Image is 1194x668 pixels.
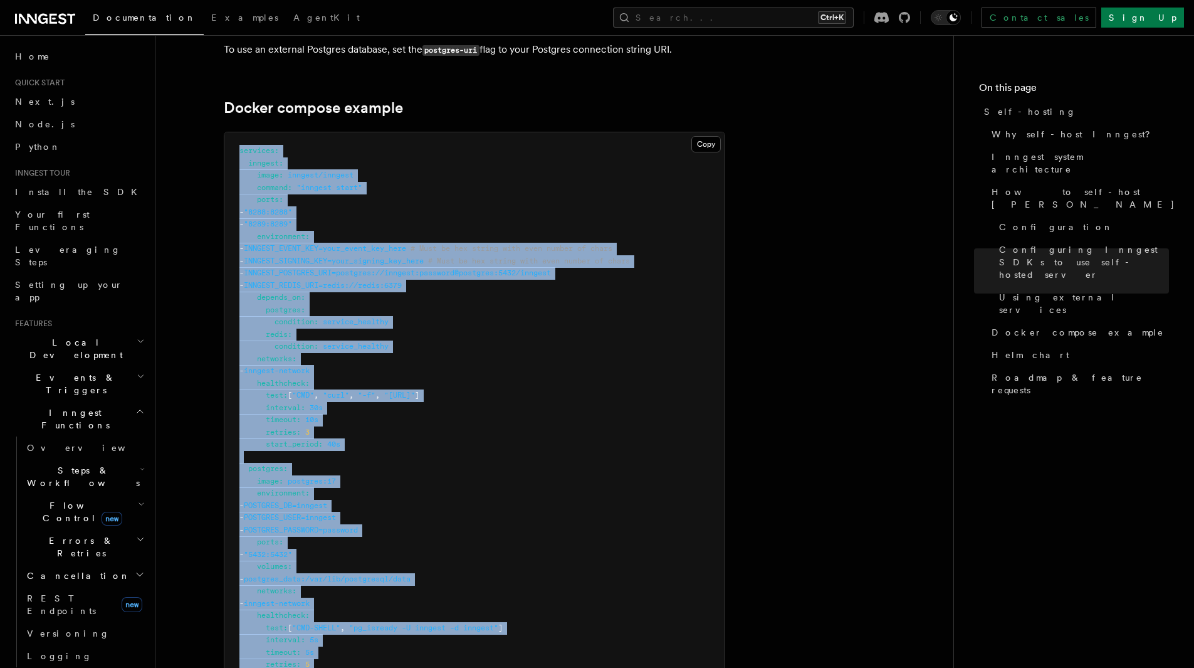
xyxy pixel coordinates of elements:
[10,437,147,667] div: Inngest Functions
[248,159,279,167] span: inngest
[22,437,147,459] a: Overview
[22,499,138,524] span: Flow Control
[10,273,147,309] a: Setting up your app
[323,342,389,351] span: service_healthy
[257,232,305,241] span: environment
[248,464,283,473] span: postgres
[999,243,1169,281] span: Configuring Inngest SDKs to use self-hosted server
[15,187,145,197] span: Install the SDK
[992,128,1159,140] span: Why self-host Inngest?
[224,99,403,117] a: Docker compose example
[301,293,305,302] span: :
[301,403,305,412] span: :
[987,146,1169,181] a: Inngest system architecture
[305,232,310,241] span: :
[239,513,244,522] span: -
[318,440,323,448] span: :
[239,220,244,228] span: -
[279,538,283,546] span: :
[358,391,375,400] span: "-f"
[10,113,147,135] a: Node.js
[257,611,305,620] span: healthcheck
[10,366,147,401] button: Events & Triggers
[428,257,630,265] span: # Must be hex string with even number of chars
[818,11,846,24] kbd: Ctrl+K
[283,623,288,632] span: :
[296,648,301,657] span: :
[999,221,1113,233] span: Configuration
[349,391,353,400] span: ,
[10,90,147,113] a: Next.js
[10,168,70,178] span: Inngest tour
[286,4,367,34] a: AgentKit
[992,186,1175,211] span: How to self-host [PERSON_NAME]
[10,406,135,432] span: Inngest Functions
[305,648,314,657] span: 5s
[275,342,314,351] span: condition
[244,257,424,265] span: INNGEST_SIGNING_KEY=your_signing_key_here
[257,293,301,302] span: depends_on
[211,13,278,23] span: Examples
[257,195,279,204] span: ports
[15,209,90,232] span: Your first Functions
[266,648,296,657] span: timeout
[239,281,244,290] span: -
[931,10,961,25] button: Toggle dark mode
[15,245,121,267] span: Leveraging Steps
[257,489,305,497] span: environment
[244,220,292,228] span: "8289:8289"
[15,97,75,107] span: Next.js
[994,286,1169,321] a: Using external services
[266,623,283,632] span: test
[288,477,336,485] span: postgres:17
[239,575,244,583] span: -
[85,4,204,35] a: Documentation
[323,391,349,400] span: "curl"
[613,8,854,28] button: Search...Ctrl+K
[93,13,196,23] span: Documentation
[1101,8,1184,28] a: Sign Up
[305,415,318,424] span: 10s
[992,349,1069,361] span: Helm chart
[10,238,147,273] a: Leveraging Steps
[279,477,283,485] span: :
[10,45,147,68] a: Home
[384,391,415,400] span: "[URL]"
[288,183,292,192] span: :
[987,181,1169,216] a: How to self-host [PERSON_NAME]
[239,599,244,608] span: -
[327,440,340,448] span: 40s
[22,645,147,667] a: Logging
[239,550,244,559] span: -
[10,336,137,361] span: Local Development
[305,428,310,437] span: 3
[340,623,345,632] span: ,
[27,593,96,616] span: REST Endpoints
[239,268,244,277] span: -
[691,136,721,152] button: Copy
[102,512,122,526] span: new
[239,208,244,216] span: -
[10,78,65,88] span: Quick start
[257,183,288,192] span: command
[266,330,288,339] span: redis
[301,635,305,644] span: :
[244,244,406,253] span: INNGEST_EVENT_KEY=your_event_key_here
[979,100,1169,123] a: Self-hosting
[244,599,310,608] span: inngest-network
[244,366,310,375] span: inngest-network
[288,562,292,571] span: :
[239,526,244,534] span: -
[375,391,380,400] span: ,
[27,443,156,453] span: Overview
[984,105,1076,118] span: Self-hosting
[982,8,1096,28] a: Contact sales
[204,4,286,34] a: Examples
[305,379,310,388] span: :
[266,415,296,424] span: timeout
[279,171,283,179] span: :
[22,534,136,559] span: Errors & Retries
[239,366,244,375] span: -
[292,354,296,363] span: :
[257,171,279,179] span: image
